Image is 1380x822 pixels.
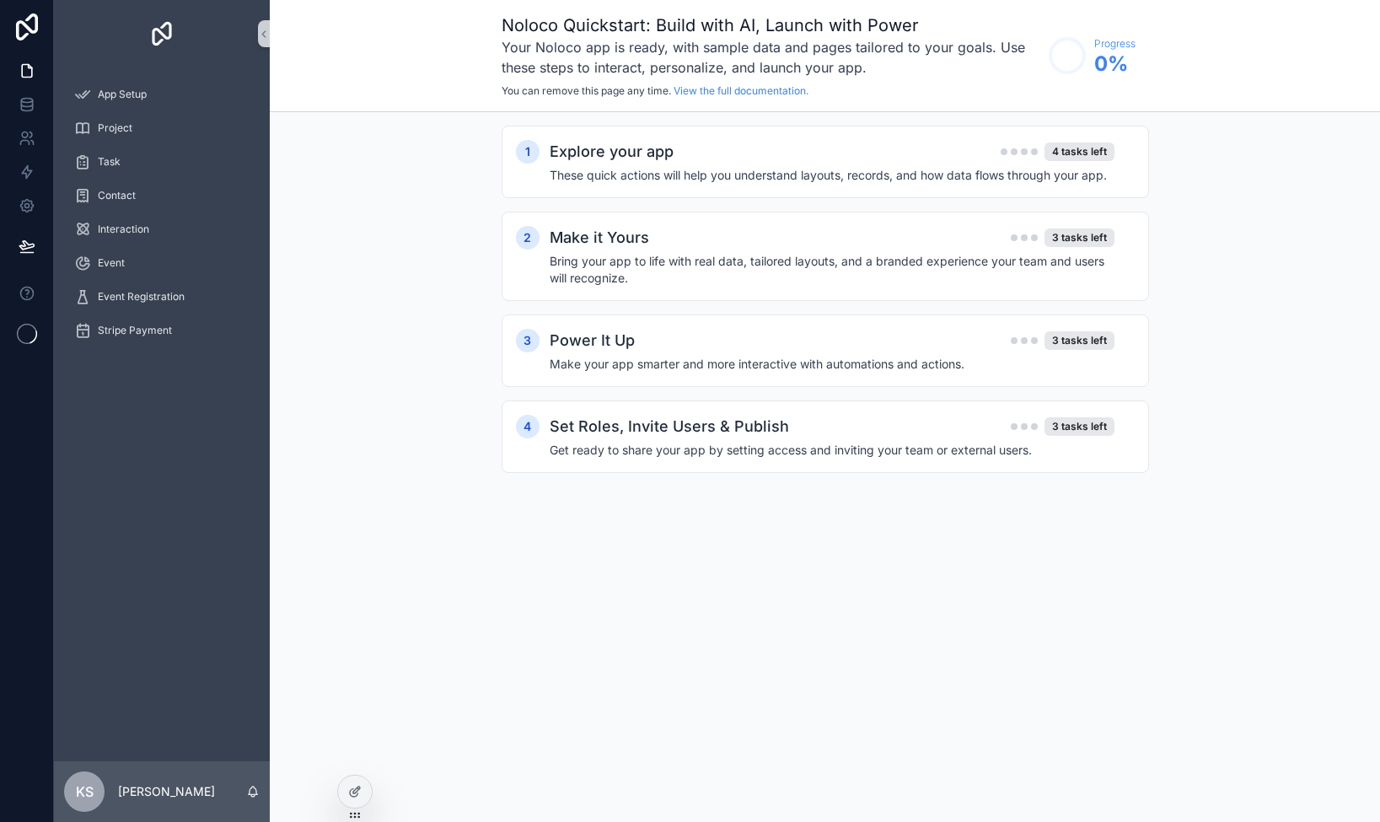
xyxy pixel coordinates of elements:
span: Stripe Payment [98,324,172,337]
span: Contact [98,189,136,202]
a: Event [64,248,260,278]
span: App Setup [98,88,147,101]
img: App logo [148,20,175,47]
a: Event Registration [64,282,260,312]
span: Progress [1094,37,1136,51]
span: Project [98,121,132,135]
a: Task [64,147,260,177]
span: You can remove this page any time. [502,84,671,97]
a: Interaction [64,214,260,244]
p: [PERSON_NAME] [118,783,215,800]
span: Event [98,256,125,270]
h1: Noloco Quickstart: Build with AI, Launch with Power [502,13,1040,37]
span: Event Registration [98,290,185,304]
a: Stripe Payment [64,315,260,346]
span: KS [76,782,94,802]
a: App Setup [64,79,260,110]
span: Interaction [98,223,149,236]
div: scrollable content [54,67,270,368]
h3: Your Noloco app is ready, with sample data and pages tailored to your goals. Use these steps to i... [502,37,1040,78]
a: View the full documentation. [674,84,808,97]
a: Project [64,113,260,143]
span: 0 % [1094,51,1136,78]
span: Task [98,155,121,169]
a: Contact [64,180,260,211]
